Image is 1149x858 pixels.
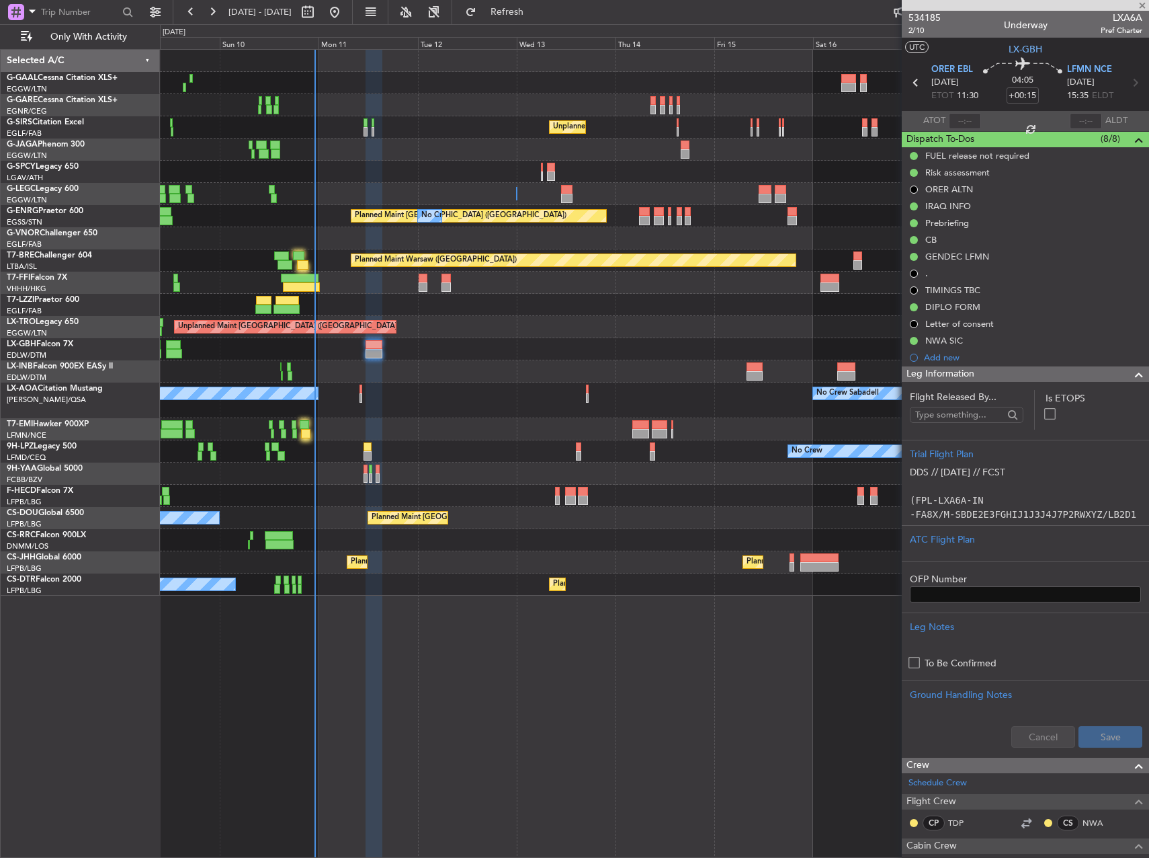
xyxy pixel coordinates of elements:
span: Dispatch To-Dos [906,132,974,147]
div: Planned Maint [GEOGRAPHIC_DATA] ([GEOGRAPHIC_DATA]) [372,508,583,528]
span: 9H-LPZ [7,442,34,451]
a: CS-DTRFalcon 2000 [7,576,81,584]
span: 534185 [908,11,941,25]
a: 9H-LPZLegacy 500 [7,442,77,451]
a: LTBA/ISL [7,262,37,272]
span: 04:05 [1012,74,1033,87]
div: FUEL release not required [925,150,1029,161]
div: [DATE] [163,27,185,38]
div: No Crew [792,441,822,461]
span: LX-TRO [7,318,36,326]
div: NWA SIC [925,335,963,346]
a: EGGW/LTN [7,151,47,161]
div: Leg Notes [910,620,1141,634]
a: LX-TROLegacy 650 [7,318,79,326]
a: LFPB/LBG [7,519,42,529]
span: Flight Released By... [910,390,1023,404]
a: EGGW/LTN [7,195,47,205]
span: G-ENRG [7,207,38,215]
span: CS-DTR [7,576,36,584]
div: Sun 10 [220,37,318,49]
div: No Crew [421,206,452,226]
a: F-HECDFalcon 7X [7,487,73,495]
a: G-SPCYLegacy 650 [7,163,79,171]
span: LX-INB [7,362,33,370]
label: Is ETOPS [1046,391,1141,405]
label: OFP Number [910,572,1141,586]
span: T7-LZZI [7,296,34,304]
div: Sat 9 [121,37,220,49]
a: G-ENRGPraetor 600 [7,207,83,215]
code: -FA8X/M-SBDE2E3FGHIJ1J3J4J7P2RWXYZ/LB2D1 [910,509,1136,520]
span: ALDT [1105,114,1127,128]
a: LFPB/LBG [7,563,42,574]
a: LFPB/LBG [7,586,42,596]
div: CP [923,816,945,830]
div: ORER ALTN [925,184,973,195]
span: Only With Activity [35,32,142,42]
input: Trip Number [41,2,118,22]
a: EGLF/FAB [7,239,42,249]
p: DDS // [DATE] // FCST [910,465,1141,479]
a: T7-EMIHawker 900XP [7,420,89,428]
span: Refresh [479,7,536,17]
div: Mon 11 [318,37,417,49]
a: VHHH/HKG [7,284,46,294]
span: T7-FFI [7,274,30,282]
span: ELDT [1092,89,1113,103]
a: G-SIRSCitation Excel [7,118,84,126]
div: Sat 16 [813,37,912,49]
a: T7-LZZIPraetor 600 [7,296,79,304]
span: Cabin Crew [906,838,957,854]
a: LFPB/LBG [7,497,42,507]
span: G-SIRS [7,118,32,126]
div: Unplanned Maint [GEOGRAPHIC_DATA] ([GEOGRAPHIC_DATA]) [553,117,774,137]
a: LFMD/CEQ [7,453,46,463]
div: Trial Flight Plan [910,447,1141,461]
span: Crew [906,758,929,773]
div: Planned Maint [GEOGRAPHIC_DATA] ([GEOGRAPHIC_DATA]) [355,206,566,226]
a: G-VNORChallenger 650 [7,229,97,237]
div: Underway [1004,18,1048,32]
div: ATC Flight Plan [910,533,1141,547]
a: [PERSON_NAME]/QSA [7,395,86,405]
span: CS-JHH [7,553,36,561]
span: LFMN NCE [1067,63,1112,77]
div: Planned Maint [GEOGRAPHIC_DATA] ([GEOGRAPHIC_DATA]) [747,552,958,572]
div: GENDEC LFMN [925,251,989,262]
a: CS-JHHGlobal 6000 [7,553,81,561]
a: EGNR/CEG [7,106,47,116]
input: Type something... [915,405,1003,425]
span: 2/10 [908,25,941,36]
a: G-GARECessna Citation XLS+ [7,96,118,104]
div: Wed 13 [517,37,615,49]
div: Letter of consent [925,318,994,329]
div: Prebriefing [925,217,969,229]
span: [DATE] [1067,76,1095,89]
span: LXA6A [1101,11,1142,25]
span: CS-DOU [7,509,38,517]
div: Fri 15 [714,37,813,49]
a: EGLF/FAB [7,128,42,139]
span: LX-GBH [1009,42,1042,56]
span: 11:30 [957,89,978,103]
a: EGLF/FAB [7,306,42,316]
span: [DATE] - [DATE] [228,6,292,18]
span: ATOT [923,114,945,128]
div: No Crew Sabadell [816,383,879,403]
div: CS [1057,816,1079,830]
a: NWA [1082,817,1113,829]
a: T7-FFIFalcon 7X [7,274,67,282]
a: LX-GBHFalcon 7X [7,340,73,348]
div: CB [925,234,937,245]
a: LGAV/ATH [7,173,43,183]
div: Ground Handling Notes [910,688,1141,702]
div: Planned Maint Warsaw ([GEOGRAPHIC_DATA]) [355,250,517,270]
span: LX-GBH [7,340,36,348]
div: Unplanned Maint [GEOGRAPHIC_DATA] ([GEOGRAPHIC_DATA]) [178,317,399,337]
div: . [925,268,928,279]
button: UTC [905,41,929,53]
span: ORER EBL [931,63,973,77]
a: G-JAGAPhenom 300 [7,141,85,149]
a: LX-AOACitation Mustang [7,385,103,393]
